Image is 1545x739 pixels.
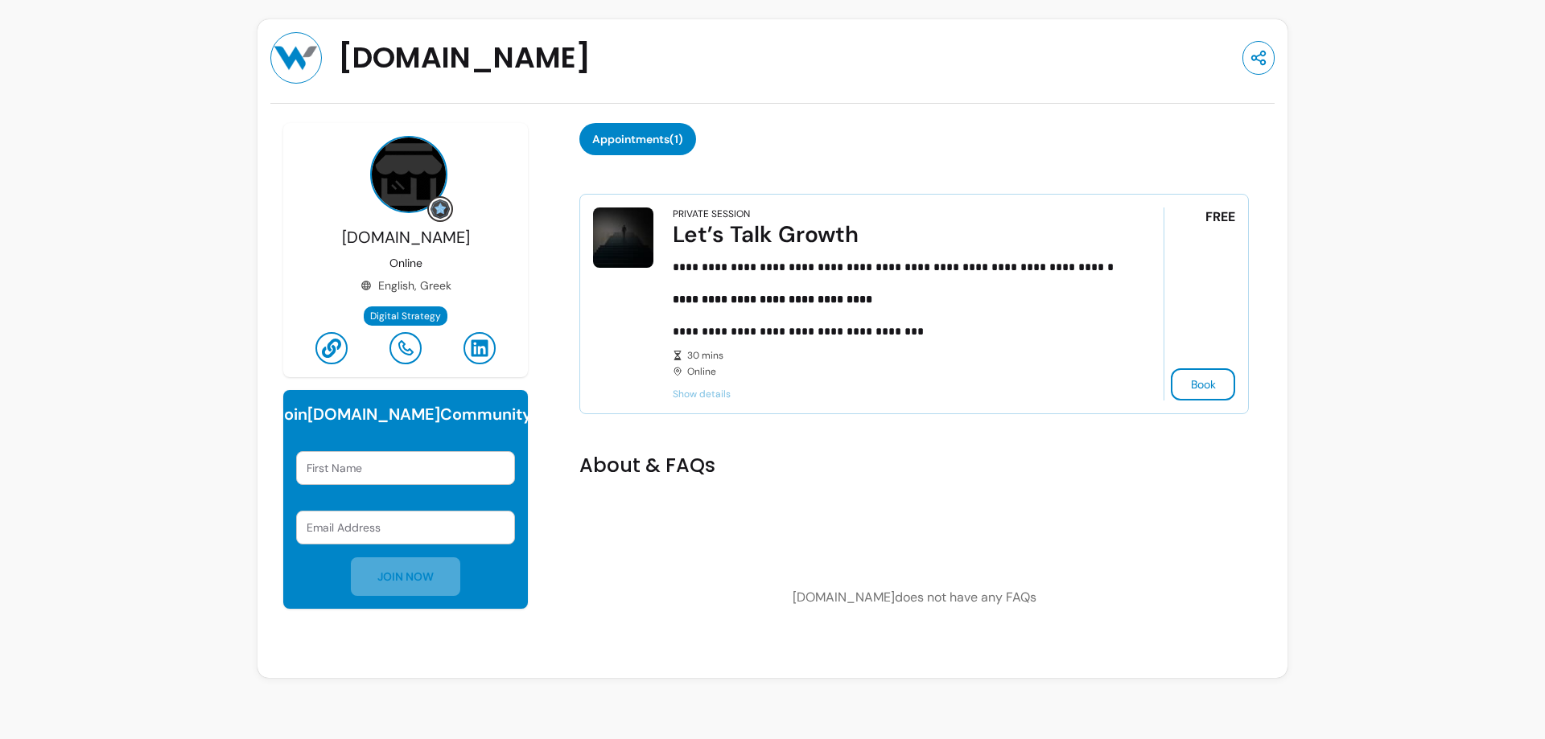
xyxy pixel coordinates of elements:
[389,255,422,271] p: Online
[579,453,1249,478] h2: About & FAQs
[1205,207,1235,227] span: FREE
[307,519,505,536] input: Email Address
[370,136,447,213] img: Provider image
[338,42,591,74] span: [DOMAIN_NAME]
[307,460,505,476] input: First Name
[687,349,1119,362] span: 30 mins
[342,227,470,248] span: [DOMAIN_NAME]
[431,199,450,219] img: Grow
[579,123,696,155] button: Appointments(1)
[593,207,653,268] img: Let’s Talk Growth
[673,349,1119,378] div: Online
[370,310,441,322] span: Digital Strategy
[360,277,451,294] div: English, Greek
[793,588,1036,607] p: [DOMAIN_NAME] does not have any FAQs
[1171,368,1235,400] button: Book
[673,207,750,220] div: Private Session
[673,388,1119,400] span: Show details
[673,220,1119,249] div: Let’s Talk Growth
[275,403,537,425] h6: Join [DOMAIN_NAME] Community!
[270,32,322,84] img: Provider image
